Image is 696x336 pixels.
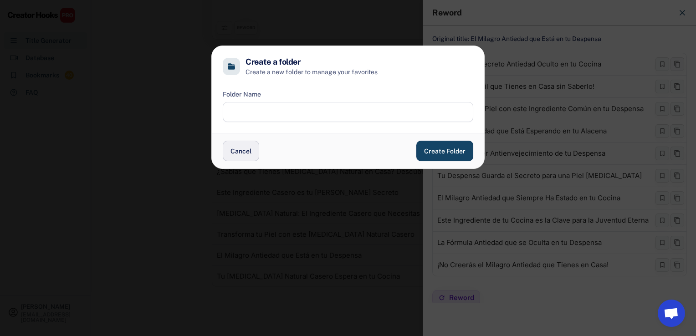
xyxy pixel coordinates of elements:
button: Create Folder [416,141,473,161]
h4: Create a folder [246,57,301,67]
a: Chat abierto [658,300,685,327]
div: Folder Name [223,90,261,99]
h6: Create a new folder to manage your favorites [246,67,473,77]
button: Cancel [223,141,259,161]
